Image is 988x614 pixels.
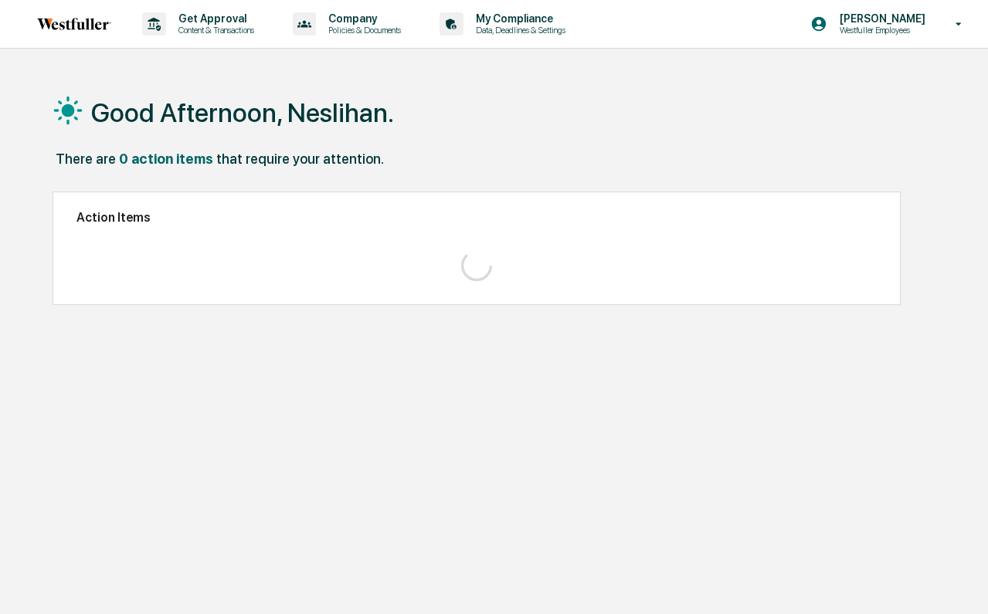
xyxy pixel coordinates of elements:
[119,151,213,167] div: 0 action items
[216,151,384,167] div: that require your attention.
[76,210,877,225] h2: Action Items
[166,12,262,25] p: Get Approval
[316,12,409,25] p: Company
[463,12,573,25] p: My Compliance
[56,151,116,167] div: There are
[166,25,262,36] p: Content & Transactions
[827,25,933,36] p: Westfuller Employees
[91,97,394,128] h1: Good Afternoon, Neslihan.
[316,25,409,36] p: Policies & Documents
[463,25,573,36] p: Data, Deadlines & Settings
[37,18,111,30] img: logo
[827,12,933,25] p: [PERSON_NAME]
